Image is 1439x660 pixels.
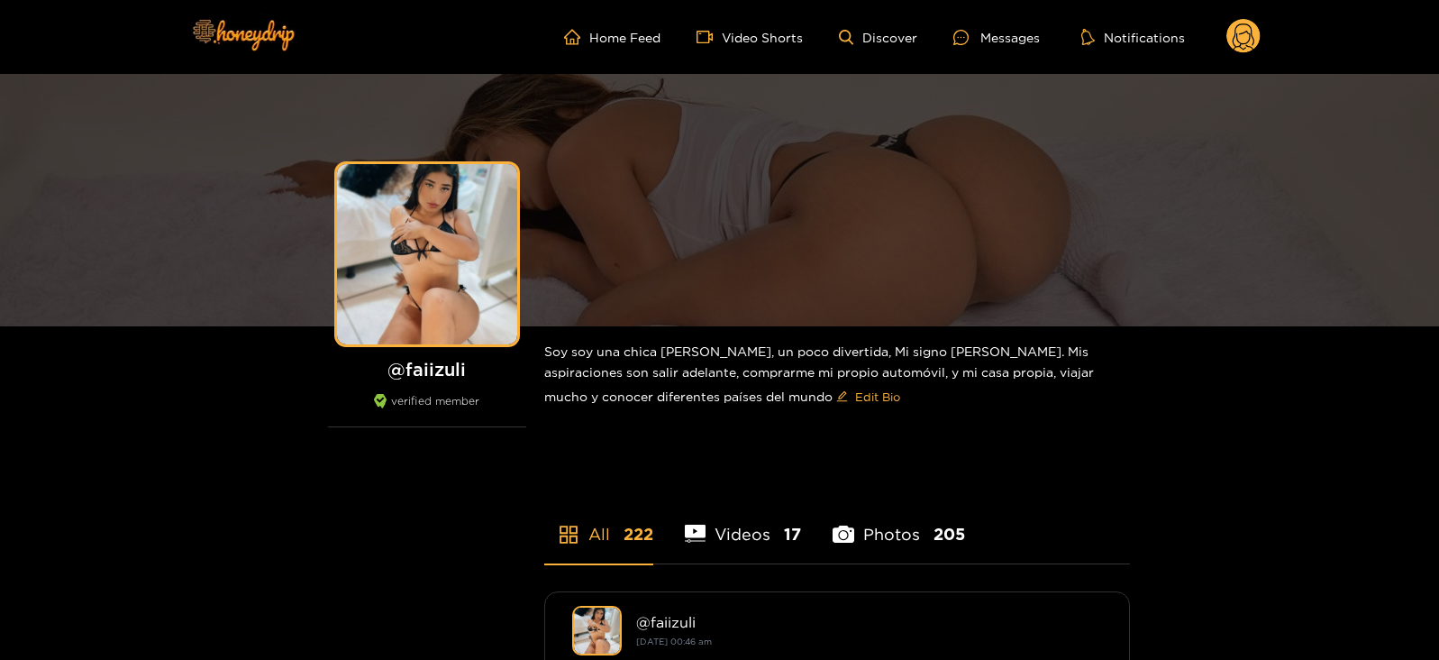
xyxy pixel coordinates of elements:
div: Soy soy una chica [PERSON_NAME], un poco divertida, Mi signo [PERSON_NAME]. Mis aspiraciones son ... [544,326,1130,426]
div: verified member [328,394,526,427]
span: 205 [934,523,965,545]
button: editEdit Bio [833,382,904,411]
span: video-camera [697,29,722,45]
a: Home Feed [564,29,660,45]
li: Photos [833,482,965,564]
span: home [564,29,589,45]
span: Edit Bio [855,388,900,406]
button: Notifications [1076,28,1190,46]
a: Discover [839,30,917,45]
li: Videos [685,482,802,564]
small: [DATE] 00:46 am [636,637,712,646]
span: 222 [624,523,653,545]
div: @ faiizuli [636,614,1102,630]
li: All [544,482,653,564]
h1: @ faiizuli [328,358,526,380]
span: 17 [784,523,801,545]
a: Video Shorts [697,29,803,45]
span: edit [836,390,848,404]
span: appstore [558,524,579,545]
img: faiizuli [572,606,622,655]
div: Messages [953,27,1040,48]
